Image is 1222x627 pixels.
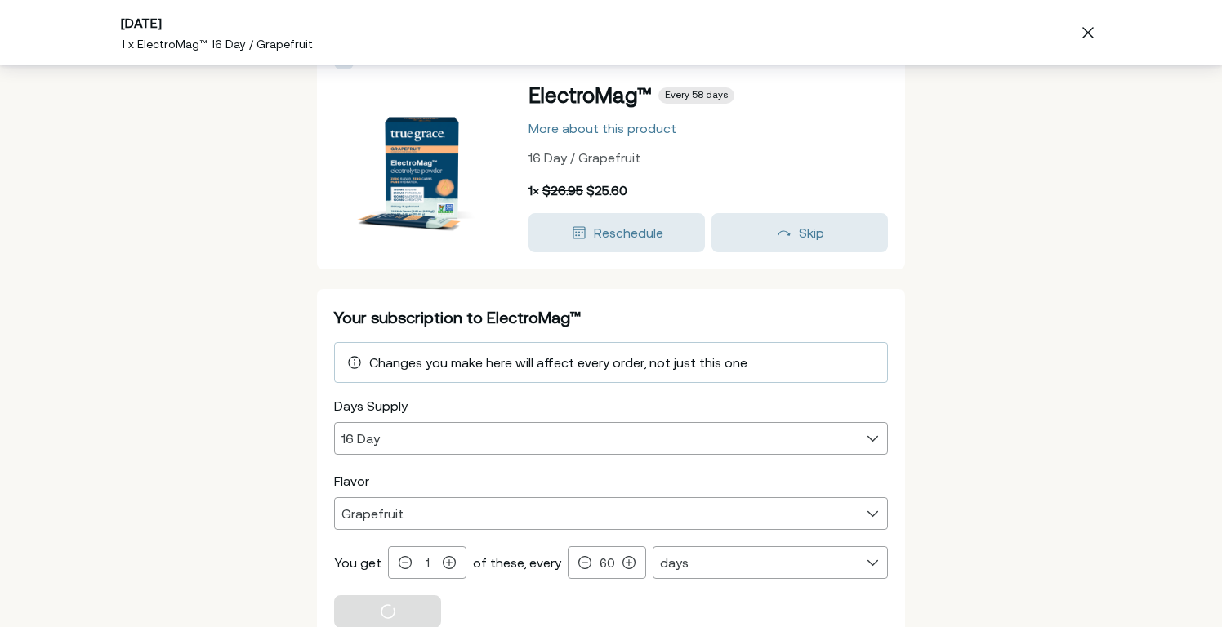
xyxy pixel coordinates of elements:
[665,89,728,102] span: Every 58 days
[528,83,652,107] span: ElectroMag™
[542,183,583,198] span: $26.95
[334,474,369,488] span: Flavor
[586,183,627,198] span: $25.60
[334,398,408,413] span: Days Supply
[334,308,582,327] span: Your subscription to ElectroMag™
[369,355,749,370] span: Changes you make here will affect every order, not just this one.
[334,555,381,570] span: You get
[121,38,313,51] span: 1 x ElectroMag™ 16 Day / Grapefruit
[340,86,503,249] img: ElectroMag™
[594,225,663,240] span: Reschedule
[473,555,561,570] span: of these, every
[528,122,676,135] div: More about this product
[121,16,162,30] span: [DATE]
[799,225,824,240] span: Skip
[528,150,640,165] span: 16 Day / Grapefruit
[1075,20,1101,46] span: Close
[711,213,888,252] button: Skip
[415,556,439,570] input: 0
[528,213,705,252] button: Reschedule
[595,556,619,570] input: 0
[528,183,539,198] span: 1 ×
